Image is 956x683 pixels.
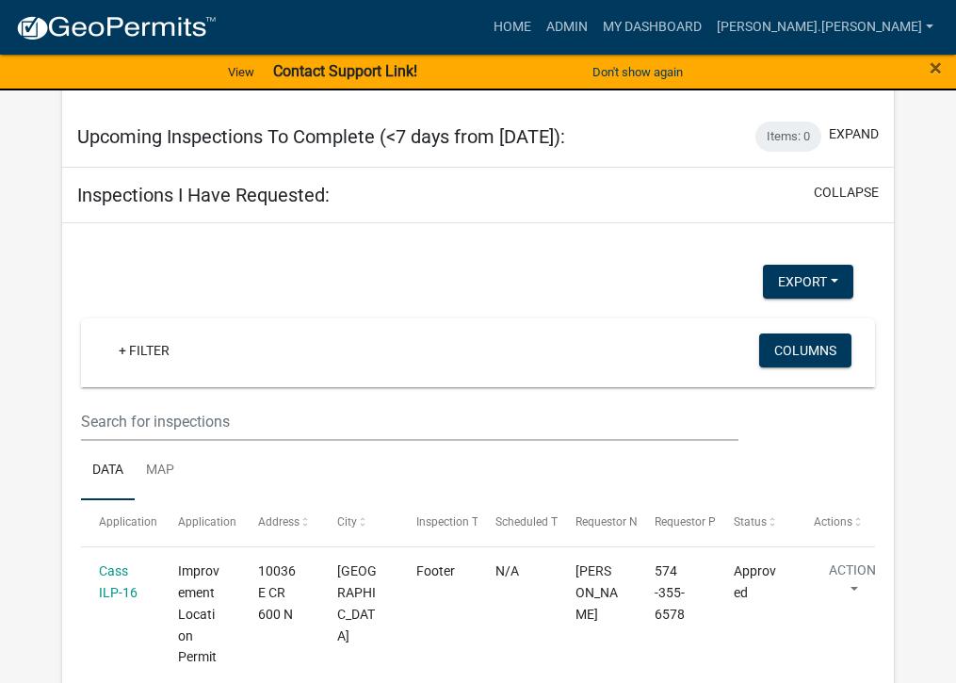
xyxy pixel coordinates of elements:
span: City [337,515,357,529]
a: View [220,57,262,88]
span: Application [99,515,157,529]
input: Search for inspections [81,402,738,441]
a: Map [135,441,186,501]
datatable-header-cell: Inspection Type [398,500,478,545]
button: Action [814,561,891,608]
span: Footer [416,563,455,578]
button: Columns [759,333,851,367]
datatable-header-cell: Address [239,500,318,545]
datatable-header-cell: Requestor Phone [637,500,716,545]
span: × [930,55,942,81]
span: Scheduled Time [495,515,576,529]
button: expand [829,124,879,144]
datatable-header-cell: City [319,500,398,545]
a: Data [81,441,135,501]
span: Improvement Location Permit [178,563,219,664]
datatable-header-cell: Application Type [160,500,239,545]
span: Ralph Koppe [575,563,618,622]
a: + Filter [104,333,185,367]
datatable-header-cell: Requestor Name [558,500,637,545]
span: PERU [337,563,377,642]
datatable-header-cell: Application [81,500,160,545]
span: 10036 E CR 600 N [258,563,296,622]
h5: Inspections I Have Requested: [77,184,330,206]
div: Items: 0 [755,122,821,152]
datatable-header-cell: Scheduled Time [478,500,557,545]
a: Home [486,9,539,45]
span: Actions [814,515,852,529]
span: Inspection Type [416,515,496,529]
a: My Dashboard [595,9,709,45]
span: Application Type [178,515,264,529]
span: Status [734,515,767,529]
button: Don't show again [585,57,690,88]
datatable-header-cell: Actions [795,500,874,545]
button: Export [763,265,853,299]
a: [PERSON_NAME].[PERSON_NAME] [709,9,941,45]
strong: Contact Support Link! [273,62,417,80]
span: Requestor Phone [655,515,741,529]
datatable-header-cell: Status [716,500,795,545]
button: Close [930,57,942,79]
button: collapse [814,183,879,203]
span: Requestor Name [575,515,660,529]
span: N/A [495,563,519,578]
span: Approved [734,563,776,600]
a: Admin [539,9,595,45]
h5: Upcoming Inspections To Complete (<7 days from [DATE]): [77,125,565,148]
span: Address [258,515,300,529]
span: 574 -355- 6578 [655,563,685,622]
a: Cass ILP-16 [99,563,138,600]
